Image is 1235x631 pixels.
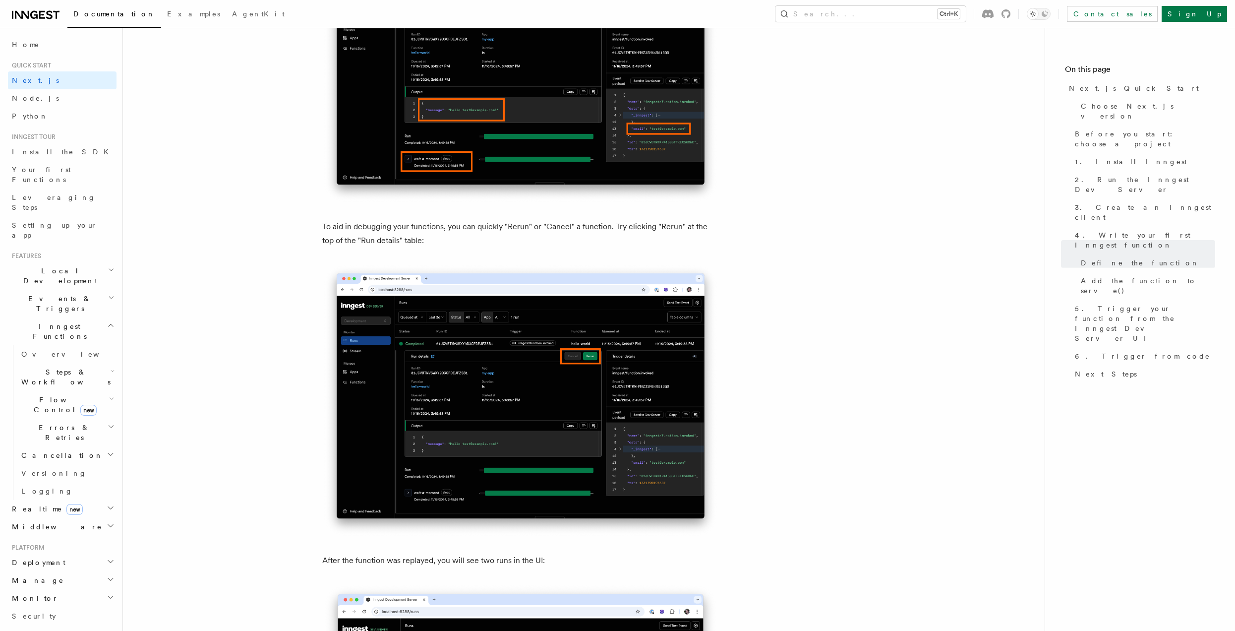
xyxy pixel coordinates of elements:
span: Security [12,612,56,620]
a: Sign Up [1162,6,1227,22]
span: Add the function to serve() [1081,276,1215,296]
span: 4. Write your first Inngest function [1075,230,1215,250]
span: Realtime [8,504,83,514]
span: Your first Functions [12,166,71,184]
button: Local Development [8,262,117,290]
button: Errors & Retries [17,419,117,446]
span: Deployment [8,558,65,568]
span: 1. Install Inngest [1075,157,1187,167]
a: 1. Install Inngest [1071,153,1215,171]
button: Search...Ctrl+K [775,6,966,22]
a: Node.js [8,89,117,107]
span: Home [12,40,40,50]
p: To aid in debugging your functions, you can quickly "Rerun" or "Cancel" a function. Try clicking ... [322,220,719,248]
span: Documentation [73,10,155,18]
a: Examples [161,3,226,27]
span: new [80,405,97,416]
span: 3. Create an Inngest client [1075,202,1215,222]
span: Before you start: choose a project [1075,129,1215,149]
span: Features [8,252,41,260]
span: Events & Triggers [8,294,108,314]
span: Cancellation [17,450,103,460]
button: Inngest Functions [8,317,117,345]
a: Setting up your app [8,216,117,244]
span: Choose Next.js version [1081,101,1215,121]
span: Platform [8,544,45,552]
a: Install the SDK [8,143,117,161]
button: Deployment [8,554,117,571]
span: Python [12,112,48,120]
a: Overview [17,345,117,363]
a: Your first Functions [8,161,117,189]
span: Examples [167,10,220,18]
button: Steps & Workflows [17,363,117,391]
span: Setting up your app [12,221,97,239]
span: Overview [21,350,123,358]
button: Manage [8,571,117,589]
a: 5. Trigger your function from the Inngest Dev Server UI [1071,300,1215,347]
a: Contact sales [1067,6,1158,22]
span: 6. Trigger from code [1075,351,1210,361]
a: Home [8,36,117,54]
a: Documentation [67,3,161,28]
a: Before you start: choose a project [1071,125,1215,153]
a: Choose Next.js version [1077,97,1215,125]
h4: On this page [1065,63,1215,79]
a: Next Steps [1071,365,1215,383]
span: Node.js [12,94,59,102]
a: Add the function to serve() [1077,272,1215,300]
span: Next Steps [1075,369,1137,379]
a: Security [8,607,117,625]
span: Install the SDK [12,148,115,156]
span: 2. Run the Inngest Dev Server [1075,175,1215,194]
span: Leveraging Steps [12,193,96,211]
span: Next.js [12,76,59,84]
button: Middleware [8,518,117,536]
span: 5. Trigger your function from the Inngest Dev Server UI [1075,304,1215,343]
a: Next.js [8,71,117,89]
a: Leveraging Steps [8,189,117,216]
a: 6. Trigger from code [1071,347,1215,365]
span: Flow Control [17,395,109,415]
span: Next.js Quick Start [1069,83,1199,93]
span: Inngest tour [8,133,56,141]
span: new [66,504,83,515]
span: Steps & Workflows [17,367,111,387]
button: Monitor [8,589,117,607]
button: Events & Triggers [8,290,117,317]
div: Inngest Functions [8,345,117,500]
button: Toggle dark mode [1027,8,1051,20]
span: Define the function [1081,258,1199,268]
button: Realtimenew [8,500,117,518]
a: Python [8,107,117,125]
a: Logging [17,482,117,500]
a: Define the function [1077,254,1215,272]
span: Middleware [8,522,102,532]
p: After the function was replayed, you will see two runs in the UI: [322,554,719,568]
a: 4. Write your first Inngest function [1071,226,1215,254]
a: AgentKit [226,3,291,27]
span: Quick start [8,62,51,69]
span: Errors & Retries [17,423,108,442]
span: Logging [21,487,73,495]
a: 2. Run the Inngest Dev Server [1071,171,1215,198]
kbd: Ctrl+K [938,9,960,19]
span: Monitor [8,593,59,603]
a: Versioning [17,464,117,482]
img: Run details expanded with rerun and cancel buttons highlighted [322,263,719,538]
span: Inngest Functions [8,321,107,341]
button: Flow Controlnew [17,391,117,419]
span: Manage [8,575,64,585]
span: Versioning [21,469,87,477]
span: Local Development [8,266,108,286]
span: AgentKit [232,10,285,18]
button: Cancellation [17,446,117,464]
a: 3. Create an Inngest client [1071,198,1215,226]
a: Next.js Quick Start [1065,79,1215,97]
